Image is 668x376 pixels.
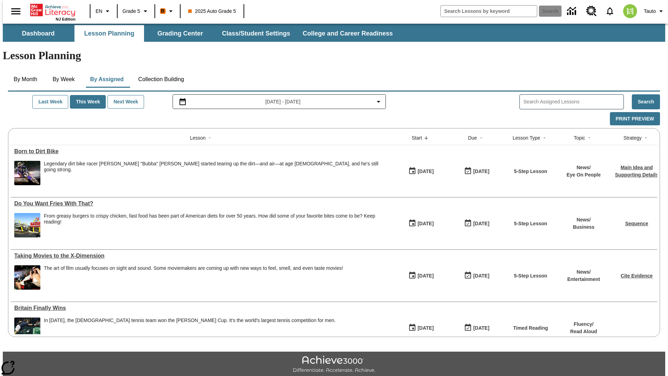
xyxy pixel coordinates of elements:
[406,217,436,230] button: 09/01/25: First time the lesson was available
[44,265,343,290] div: The art of film usually focuses on sight and sound. Some moviemakers are coming up with new ways ...
[3,25,73,42] button: Dashboard
[188,8,236,15] span: 2025 Auto Grade 5
[157,5,178,17] button: Boost Class color is orange. Change class color
[623,4,637,18] img: avatar image
[30,2,75,21] div: Home
[621,273,653,279] a: Cite Evidence
[14,161,40,185] img: Motocross racer James Stewart flies through the air on his dirt bike.
[473,219,489,228] div: [DATE]
[632,94,660,109] button: Search
[265,98,301,105] span: [DATE] - [DATE]
[44,213,390,237] div: From greasy burgers to crispy chicken, fast food has been part of American diets for over 50 year...
[8,71,43,88] button: By Month
[44,161,390,185] div: Legendary dirt bike racer James "Bubba" Stewart started tearing up the dirt—and air—at age 4, and...
[14,253,390,259] div: Taking Movies to the X-Dimension
[566,171,601,179] p: Eye On People
[567,276,600,283] p: Entertainment
[85,71,129,88] button: By Assigned
[133,71,190,88] button: Collection Building
[14,305,390,311] div: Britain Finally Wins
[468,134,477,141] div: Due
[573,216,594,224] p: News /
[96,8,102,15] span: EN
[582,2,601,21] a: Resource Center, Will open in new tab
[3,25,399,42] div: SubNavbar
[216,25,296,42] button: Class/Student Settings
[14,253,390,259] a: Taking Movies to the X-Dimension, Lessons
[14,318,40,342] img: British tennis player Andy Murray, extending his whole body to reach a ball during a tennis match...
[473,324,489,332] div: [DATE]
[574,134,585,141] div: Topic
[145,25,215,42] button: Grading Center
[14,201,390,207] div: Do You Want Fries With That?
[473,272,489,280] div: [DATE]
[44,318,336,342] div: In 2015, the British tennis team won the Davis Cup. It's the world's largest tennis competition f...
[44,213,390,225] div: From greasy burgers to crispy chicken, fast food has been part of American diets for over 50 year...
[30,3,75,17] a: Home
[477,134,485,142] button: Sort
[462,321,492,335] button: 09/07/25: Last day the lesson can be accessed
[176,97,383,106] button: Select the date range menu item
[585,134,594,142] button: Sort
[374,97,383,106] svg: Collapse Date Range Filter
[3,24,665,42] div: SubNavbar
[462,217,492,230] button: 09/01/25: Last day the lesson can be accessed
[619,2,641,20] button: Select a new avatar
[14,148,390,155] div: Born to Dirt Bike
[567,268,600,276] p: News /
[417,167,434,176] div: [DATE]
[523,97,623,107] input: Search Assigned Lessons
[46,71,81,88] button: By Week
[625,221,648,226] a: Sequence
[3,49,665,62] h1: Lesson Planning
[462,269,492,282] button: 09/01/25: Last day the lesson can be accessed
[14,265,40,290] img: Panel in front of the seats sprays water mist to the happy audience at a 4DX-equipped theater.
[644,8,656,15] span: Tauto
[14,148,390,155] a: Born to Dirt Bike, Lessons
[293,356,375,374] img: Achieve3000 Differentiate Accelerate Achieve
[514,220,547,227] p: 5-Step Lesson
[32,95,68,109] button: Last Week
[573,224,594,231] p: Business
[190,134,206,141] div: Lesson
[120,5,152,17] button: Grade: Grade 5, Select a grade
[513,324,548,332] p: Timed Reading
[641,5,668,17] button: Profile/Settings
[6,1,26,22] button: Open side menu
[14,213,40,237] img: One of the first McDonald's stores, with the iconic red sign and golden arches.
[14,201,390,207] a: Do You Want Fries With That?, Lessons
[566,164,601,171] p: News /
[417,324,434,332] div: [DATE]
[406,321,436,335] button: 09/01/25: First time the lesson was available
[406,165,436,178] button: 09/01/25: First time the lesson was available
[406,269,436,282] button: 09/01/25: First time the lesson was available
[642,134,650,142] button: Sort
[610,112,660,126] button: Print Preview
[514,168,547,175] p: 5-Step Lesson
[615,165,658,178] a: Main Idea and Supporting Details
[473,167,489,176] div: [DATE]
[74,25,144,42] button: Lesson Planning
[44,265,343,271] p: The art of film usually focuses on sight and sound. Some moviemakers are coming up with new ways ...
[512,134,540,141] div: Lesson Type
[297,25,398,42] button: College and Career Readiness
[422,134,430,142] button: Sort
[540,134,549,142] button: Sort
[56,17,75,21] span: NJ Edition
[417,272,434,280] div: [DATE]
[70,95,106,109] button: This Week
[93,5,115,17] button: Language: EN, Select a language
[44,318,336,323] div: In [DATE], the [DEMOGRAPHIC_DATA] tennis team won the [PERSON_NAME] Cup. It's the world's largest...
[623,134,642,141] div: Strategy
[44,161,390,173] div: Legendary dirt bike racer [PERSON_NAME] "Bubba" [PERSON_NAME] started tearing up the dirt—and air...
[412,134,422,141] div: Start
[514,272,547,280] p: 5-Step Lesson
[462,165,492,178] button: 09/01/25: Last day the lesson can be accessed
[441,6,537,17] input: search field
[570,328,597,335] p: Read Aloud
[417,219,434,228] div: [DATE]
